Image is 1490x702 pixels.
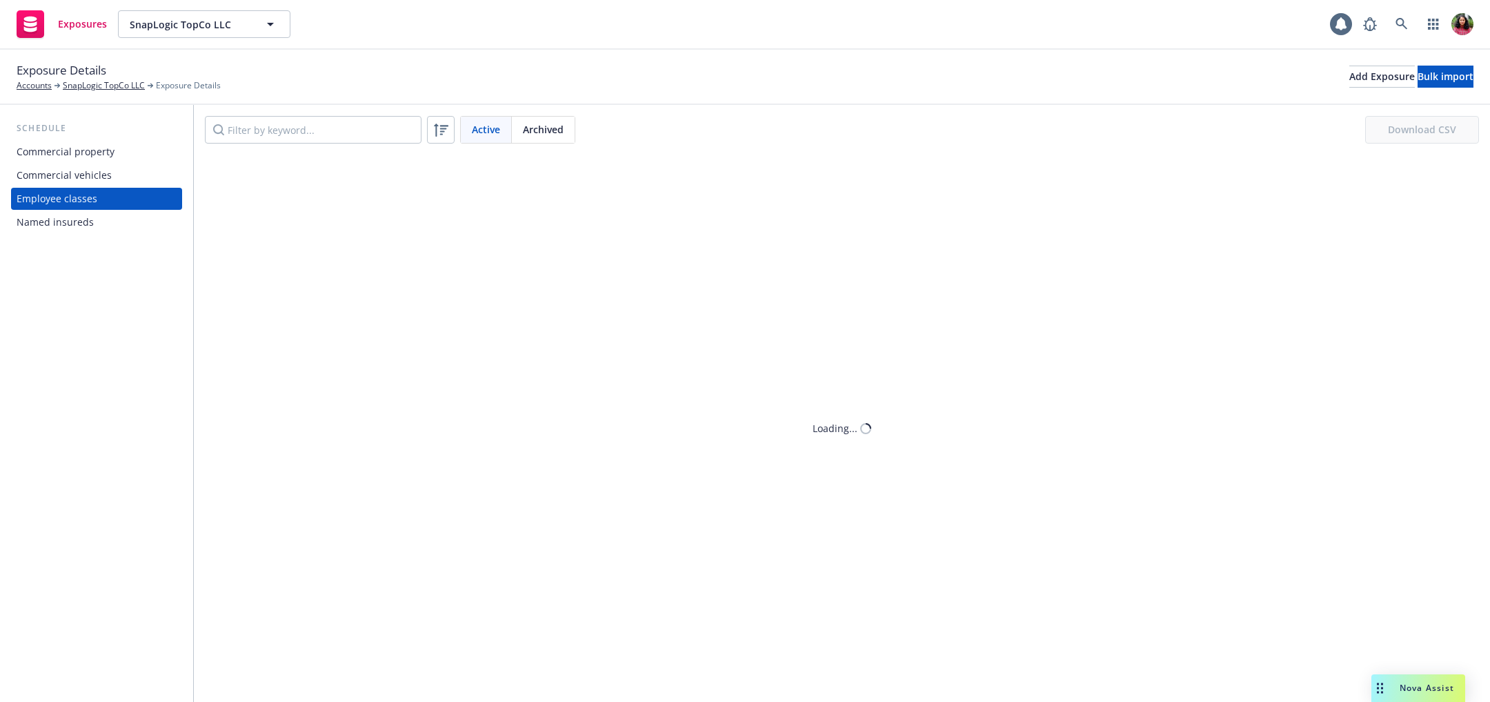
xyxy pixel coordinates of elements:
[118,10,290,38] button: SnapLogic TopCo LLC
[17,141,115,163] div: Commercial property
[130,17,249,32] span: SnapLogic TopCo LLC
[11,121,182,135] div: Schedule
[11,164,182,186] a: Commercial vehicles
[205,116,421,144] input: Filter by keyword...
[11,5,112,43] a: Exposures
[1420,10,1447,38] a: Switch app
[17,61,106,79] span: Exposure Details
[17,79,52,92] a: Accounts
[1418,66,1473,88] button: Bulk import
[472,122,500,137] span: Active
[1349,66,1415,87] div: Add Exposure
[156,79,221,92] span: Exposure Details
[1400,682,1454,694] span: Nova Assist
[813,421,857,436] div: Loading...
[523,122,564,137] span: Archived
[11,188,182,210] a: Employee classes
[11,141,182,163] a: Commercial property
[17,164,112,186] div: Commercial vehicles
[63,79,145,92] a: SnapLogic TopCo LLC
[1356,10,1384,38] a: Report a Bug
[58,19,107,30] span: Exposures
[1451,13,1473,35] img: photo
[1388,10,1415,38] a: Search
[1371,674,1389,702] div: Drag to move
[17,211,94,233] div: Named insureds
[1349,66,1415,88] button: Add Exposure
[1371,674,1465,702] button: Nova Assist
[17,188,97,210] div: Employee classes
[11,211,182,233] a: Named insureds
[1418,66,1473,87] div: Bulk import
